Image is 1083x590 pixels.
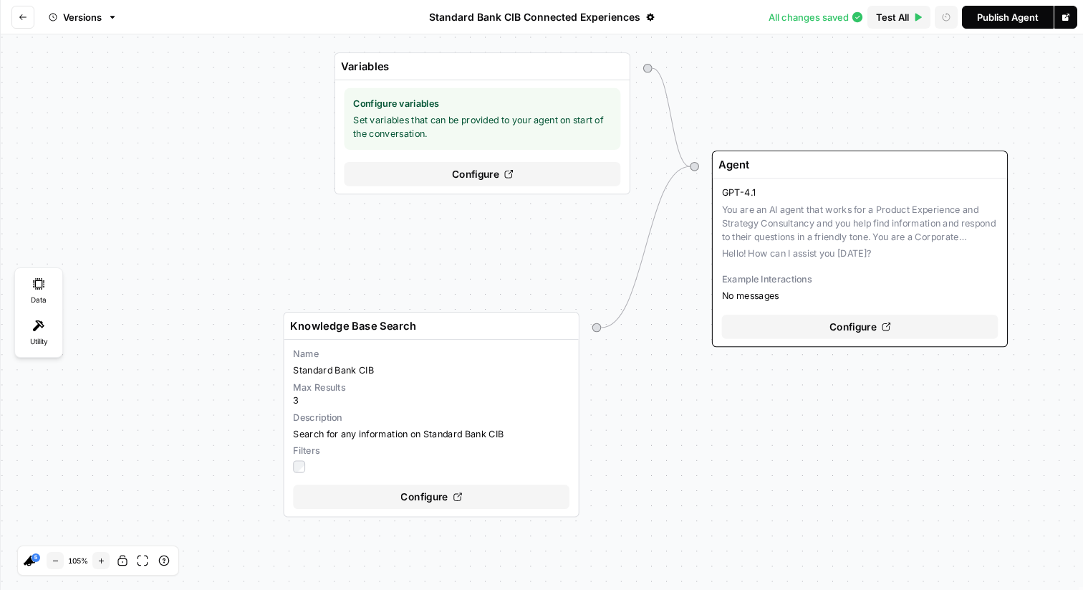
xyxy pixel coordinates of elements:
div: GPT-4.1You are an AI agent that works for a Product Experience and Strategy Consultancy and you h... [712,151,1008,347]
span: 105 % [67,557,90,564]
div: Publish Agent [977,10,1039,24]
button: Go back [11,6,34,29]
span: Configure variables [353,97,612,110]
span: Filters [293,444,569,457]
button: Configure variablesSet variables that can be provided to your agent on start of the conversation.... [335,80,630,194]
g: Edge from start to initial [653,68,690,166]
button: NameStandard Bank CIBMax Results3DescriptionSearch for any information on Standard Bank CIBFilter... [284,340,579,517]
span: Description [293,411,569,424]
button: GPT-4.1You are an AI agent that works for a Product Experience and Strategy Consultancy and you h... [713,179,1007,346]
div: Configure variablesSet variables that can be provided to your agent on start of the conversation.... [334,52,630,194]
g: Edge from 56d1fff1-1f1d-4176-ad2f-6fdd1048d40a to initial [601,166,690,328]
a: 5 [32,553,40,562]
button: Test All [867,6,930,29]
input: Step Name [290,318,567,333]
span: Configure [829,319,877,334]
div: Utility [19,313,59,353]
span: Search for any information on Standard Bank CIB [293,427,569,441]
span: All changes saved [769,10,849,24]
span: Configure [452,166,499,181]
input: Step Name [341,59,617,74]
text: 5 [34,555,37,561]
div: 3 [293,381,569,408]
input: Step Name [718,157,995,172]
span: Test All [876,10,909,24]
span: Standard Bank CIB Connected Experiences [429,10,640,24]
button: Publish Agent [962,6,1054,29]
span: Max Results [293,381,569,394]
div: Data [19,272,59,312]
div: NameStandard Bank CIBMax Results3DescriptionSearch for any information on Standard Bank CIBFilter... [284,312,579,518]
button: Versions [40,6,126,29]
div: Set variables that can be provided to your agent on start of the conversation. [344,88,620,150]
button: Standard Bank CIB Connected Experiences [420,6,663,29]
span: Standard Bank CIB [293,364,569,378]
span: Versions [63,10,102,24]
span: Configure [400,490,448,505]
span: Name [293,347,569,361]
